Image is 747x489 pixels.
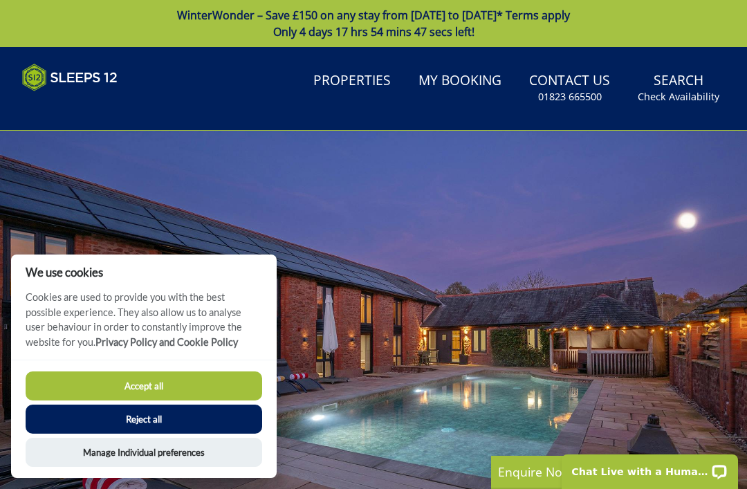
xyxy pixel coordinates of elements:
a: My Booking [413,66,507,97]
a: Privacy Policy and Cookie Policy [95,336,238,348]
iframe: Customer reviews powered by Trustpilot [15,100,160,111]
p: Enquire Now [498,463,705,481]
a: Contact Us01823 665500 [524,66,616,111]
a: Properties [308,66,396,97]
button: Manage Individual preferences [26,438,262,467]
p: Cookies are used to provide you with the best possible experience. They also allow us to analyse ... [11,290,277,360]
button: Accept all [26,371,262,400]
small: 01823 665500 [538,90,602,104]
iframe: LiveChat chat widget [553,445,747,489]
span: Only 4 days 17 hrs 54 mins 47 secs left! [273,24,474,39]
img: Sleeps 12 [22,64,118,91]
a: SearchCheck Availability [632,66,725,111]
small: Check Availability [638,90,719,104]
button: Reject all [26,405,262,434]
h2: We use cookies [11,266,277,279]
